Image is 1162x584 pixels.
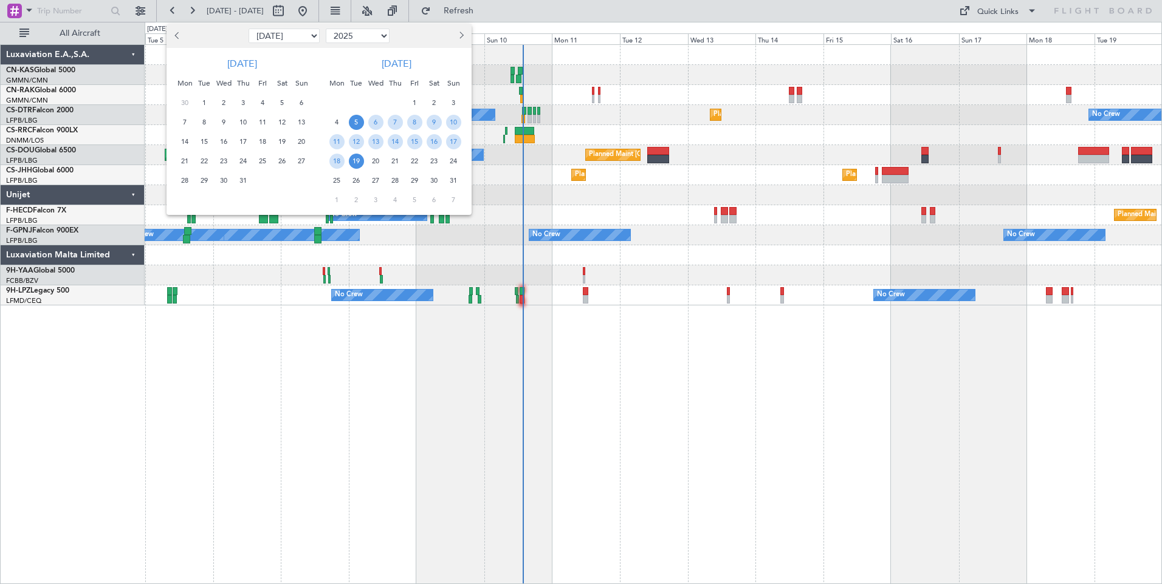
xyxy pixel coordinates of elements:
select: Select year [326,29,390,43]
span: 5 [275,95,290,110]
div: 20-8-2025 [366,151,385,171]
div: 1-8-2025 [405,93,424,112]
div: Thu [385,73,405,93]
div: Sun [444,73,463,93]
div: Sat [272,73,292,93]
div: 23-8-2025 [424,151,444,171]
span: 31 [236,173,251,188]
div: 22-7-2025 [194,151,214,171]
div: 3-7-2025 [233,93,253,112]
div: 12-8-2025 [346,132,366,151]
span: 31 [446,173,461,188]
div: 6-7-2025 [292,93,311,112]
div: 11-7-2025 [253,112,272,132]
span: 14 [388,134,403,149]
button: Previous month [171,26,185,46]
span: 28 [177,173,193,188]
span: 4 [329,115,345,130]
span: 1 [407,95,422,110]
div: 19-7-2025 [272,132,292,151]
div: 7-7-2025 [175,112,194,132]
span: 24 [236,154,251,169]
select: Select month [249,29,320,43]
span: 22 [407,154,422,169]
span: 18 [255,134,270,149]
div: 12-7-2025 [272,112,292,132]
span: 12 [349,134,364,149]
div: 21-8-2025 [385,151,405,171]
div: Mon [327,73,346,93]
div: 6-8-2025 [366,112,385,132]
div: 3-8-2025 [444,93,463,112]
div: 5-8-2025 [346,112,366,132]
span: 22 [197,154,212,169]
div: 14-7-2025 [175,132,194,151]
div: 4-8-2025 [327,112,346,132]
div: 24-8-2025 [444,151,463,171]
span: 3 [446,95,461,110]
span: 6 [294,95,309,110]
span: 2 [427,95,442,110]
span: 1 [197,95,212,110]
div: 7-8-2025 [385,112,405,132]
span: 21 [177,154,193,169]
div: 14-8-2025 [385,132,405,151]
div: 25-7-2025 [253,151,272,171]
span: 5 [407,192,422,208]
div: 17-7-2025 [233,132,253,151]
span: 30 [177,95,193,110]
span: 13 [294,115,309,130]
div: 3-9-2025 [366,190,385,209]
div: 18-7-2025 [253,132,272,151]
span: 20 [294,134,309,149]
span: 9 [427,115,442,130]
div: Wed [366,73,385,93]
span: 17 [236,134,251,149]
span: 4 [388,192,403,208]
span: 7 [177,115,193,130]
span: 11 [255,115,270,130]
div: 10-7-2025 [233,112,253,132]
span: 6 [427,192,442,208]
span: 6 [368,115,383,130]
div: Fri [253,73,272,93]
div: 31-7-2025 [233,171,253,190]
div: 26-7-2025 [272,151,292,171]
div: 9-8-2025 [424,112,444,132]
span: 25 [329,173,345,188]
div: 18-8-2025 [327,151,346,171]
span: 18 [329,154,345,169]
div: 30-8-2025 [424,171,444,190]
div: 17-8-2025 [444,132,463,151]
div: 4-9-2025 [385,190,405,209]
span: 14 [177,134,193,149]
div: 26-8-2025 [346,171,366,190]
span: 12 [275,115,290,130]
span: 13 [368,134,383,149]
div: 27-8-2025 [366,171,385,190]
span: 8 [407,115,422,130]
span: 3 [236,95,251,110]
div: 19-8-2025 [346,151,366,171]
span: 1 [329,192,345,208]
div: Thu [233,73,253,93]
span: 26 [349,173,364,188]
div: 1-9-2025 [327,190,346,209]
span: 28 [388,173,403,188]
span: 16 [427,134,442,149]
span: 16 [216,134,232,149]
span: 29 [407,173,422,188]
div: 1-7-2025 [194,93,214,112]
div: 8-7-2025 [194,112,214,132]
div: Tue [194,73,214,93]
span: 2 [349,192,364,208]
div: 4-7-2025 [253,93,272,112]
div: 30-7-2025 [214,171,233,190]
button: Next month [454,26,467,46]
div: 2-9-2025 [346,190,366,209]
div: 15-8-2025 [405,132,424,151]
span: 27 [368,173,383,188]
span: 2 [216,95,232,110]
span: 8 [197,115,212,130]
div: 5-7-2025 [272,93,292,112]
